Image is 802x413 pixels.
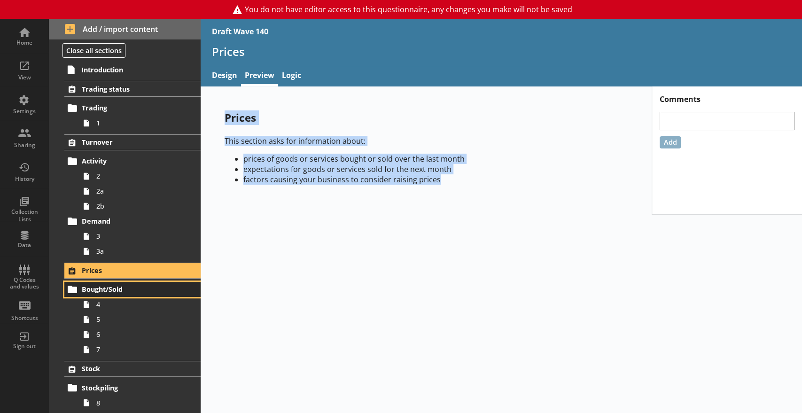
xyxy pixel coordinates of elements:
[82,156,179,165] span: Activity
[8,175,41,183] div: History
[79,244,201,259] a: 3a
[69,101,201,131] li: Trading1
[64,282,201,297] a: Bought/Sold
[8,208,41,223] div: Collection Lists
[64,101,201,116] a: Trading
[79,327,201,342] a: 6
[79,184,201,199] a: 2a
[64,361,201,377] a: Stock
[212,44,791,59] h1: Prices
[8,277,41,290] div: Q Codes and values
[225,110,628,125] p: Prices
[82,383,179,392] span: Stockpiling
[65,24,185,34] span: Add / import content
[64,134,201,150] a: Turnover
[8,74,41,81] div: View
[81,65,179,74] span: Introduction
[96,118,182,127] span: 1
[8,108,41,115] div: Settings
[82,103,179,112] span: Trading
[225,136,628,146] p: This section asks for information about:
[49,263,201,357] li: PricesBought/Sold4567
[96,398,182,407] span: 8
[79,199,201,214] a: 2b
[64,380,201,395] a: Stockpiling
[82,217,179,226] span: Demand
[96,300,182,309] span: 4
[96,345,182,354] span: 7
[278,66,305,86] a: Logic
[79,229,201,244] a: 3
[64,81,201,97] a: Trading status
[243,174,628,185] li: factors causing your business to consider raising prices
[69,154,201,214] li: Activity22a2b
[96,315,182,324] span: 5
[64,62,201,77] a: Introduction
[8,242,41,249] div: Data
[82,364,179,373] span: Stock
[82,85,179,94] span: Trading status
[8,314,41,322] div: Shortcuts
[79,312,201,327] a: 5
[69,214,201,259] li: Demand33a
[212,26,268,37] div: Draft Wave 140
[64,214,201,229] a: Demand
[49,81,201,130] li: Trading statusTrading1
[96,187,182,195] span: 2a
[96,330,182,339] span: 6
[49,19,201,39] button: Add / import content
[64,154,201,169] a: Activity
[652,86,802,104] h1: Comments
[82,266,179,275] span: Prices
[79,169,201,184] a: 2
[96,247,182,256] span: 3a
[79,342,201,357] a: 7
[96,202,182,210] span: 2b
[96,171,182,180] span: 2
[79,297,201,312] a: 4
[243,164,628,174] li: expectations for goods or services sold for the next month
[64,263,201,279] a: Prices
[79,395,201,410] a: 8
[8,343,41,350] div: Sign out
[69,380,201,410] li: Stockpiling8
[241,66,278,86] a: Preview
[96,232,182,241] span: 3
[8,141,41,149] div: Sharing
[82,138,179,147] span: Turnover
[49,134,201,259] li: TurnoverActivity22a2bDemand33a
[79,116,201,131] a: 1
[62,43,125,58] button: Close all sections
[208,66,241,86] a: Design
[82,285,179,294] span: Bought/Sold
[243,154,628,164] li: prices of goods or services bought or sold over the last month
[8,39,41,47] div: Home
[69,282,201,357] li: Bought/Sold4567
